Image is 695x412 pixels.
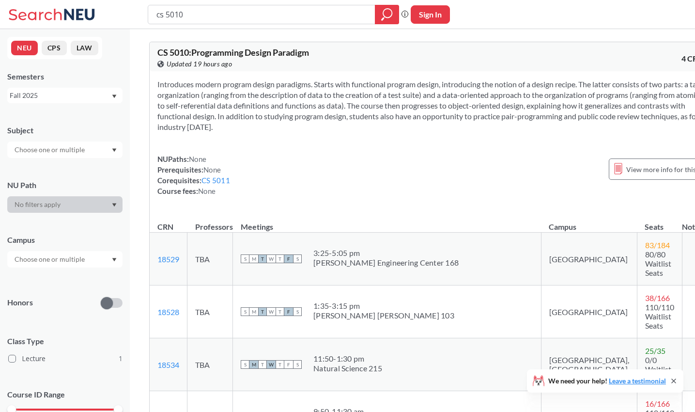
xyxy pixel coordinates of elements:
[7,297,33,308] p: Honors
[10,144,91,156] input: Choose one or multiple
[167,59,232,69] span: Updated 19 hours ago
[258,307,267,316] span: T
[187,233,233,285] td: TBA
[375,5,399,24] div: magnifying glass
[11,41,38,55] button: NEU
[541,338,637,391] td: [GEOGRAPHIC_DATA], [GEOGRAPHIC_DATA]
[645,250,671,277] span: 80/80 Waitlist Seats
[609,377,666,385] a: Leave a testimonial
[7,125,123,136] div: Subject
[258,360,267,369] span: T
[187,338,233,391] td: TBA
[201,176,230,185] a: CS 5011
[8,352,123,365] label: Lecture
[276,254,284,263] span: T
[241,254,249,263] span: S
[313,311,454,320] div: [PERSON_NAME] [PERSON_NAME] 103
[7,235,123,245] div: Campus
[198,187,216,195] span: None
[112,258,117,262] svg: Dropdown arrow
[112,148,117,152] svg: Dropdown arrow
[267,254,276,263] span: W
[313,258,459,268] div: [PERSON_NAME] Engineering Center 168
[541,285,637,338] td: [GEOGRAPHIC_DATA]
[548,378,666,384] span: We need your help!
[7,251,123,268] div: Dropdown arrow
[293,360,302,369] span: S
[241,360,249,369] span: S
[112,95,117,98] svg: Dropdown arrow
[187,285,233,338] td: TBA
[10,254,91,265] input: Choose one or multiple
[313,364,382,373] div: Natural Science 215
[189,155,206,163] span: None
[157,154,230,196] div: NUPaths: Prerequisites: Corequisites: Course fees:
[276,360,284,369] span: T
[645,399,670,408] span: 16 / 166
[293,254,302,263] span: S
[7,88,123,103] div: Fall 2025Dropdown arrow
[637,212,682,233] th: Seats
[249,254,258,263] span: M
[157,222,173,232] div: CRN
[313,354,382,364] div: 11:50 - 1:30 pm
[157,254,179,264] a: 18529
[7,180,123,190] div: NU Path
[645,293,670,302] span: 38 / 166
[241,307,249,316] span: S
[276,307,284,316] span: T
[284,360,293,369] span: F
[381,8,393,21] svg: magnifying glass
[203,165,221,174] span: None
[10,90,111,101] div: Fall 2025
[119,353,123,364] span: 1
[233,212,541,233] th: Meetings
[7,336,123,347] span: Class Type
[541,212,637,233] th: Campus
[258,254,267,263] span: T
[187,212,233,233] th: Professors
[645,302,674,330] span: 110/110 Waitlist Seats
[313,301,454,311] div: 1:35 - 3:15 pm
[112,203,117,207] svg: Dropdown arrow
[7,196,123,213] div: Dropdown arrow
[249,360,258,369] span: M
[7,142,123,158] div: Dropdown arrow
[411,5,450,24] button: Sign In
[313,248,459,258] div: 3:25 - 5:05 pm
[157,307,179,317] a: 18528
[645,355,671,383] span: 0/0 Waitlist Seats
[284,254,293,263] span: F
[155,6,368,23] input: Class, professor, course number, "phrase"
[71,41,98,55] button: LAW
[541,233,637,285] td: [GEOGRAPHIC_DATA]
[645,346,665,355] span: 25 / 35
[267,307,276,316] span: W
[249,307,258,316] span: M
[157,360,179,369] a: 18534
[42,41,67,55] button: CPS
[284,307,293,316] span: F
[293,307,302,316] span: S
[157,47,309,58] span: CS 5010 : Programming Design Paradigm
[267,360,276,369] span: W
[7,389,123,400] p: Course ID Range
[645,240,670,250] span: 83 / 184
[7,71,123,82] div: Semesters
